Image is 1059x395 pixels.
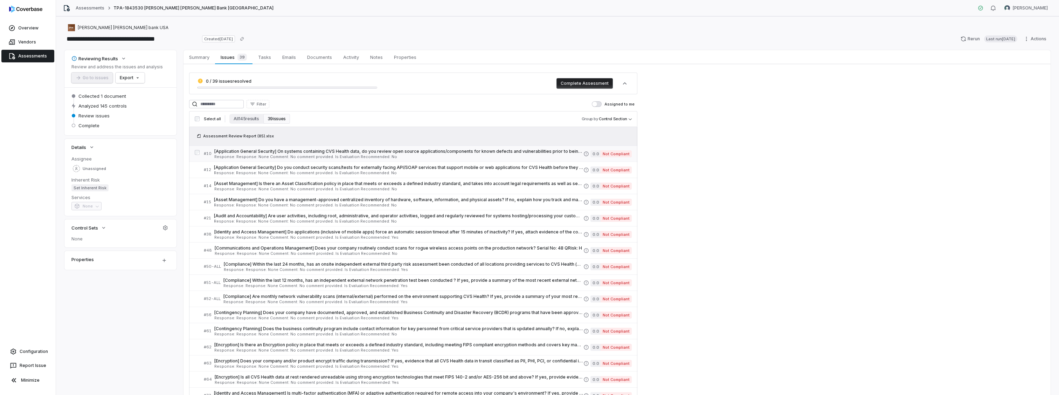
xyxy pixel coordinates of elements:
span: # 15 [204,199,211,205]
label: Assigned to me [592,101,635,107]
span: # 48 [204,248,212,253]
span: Set Inherent Risk [71,184,109,191]
span: Unassigned [83,166,106,171]
span: Response: Response: None Comment: No comment provided. Is Evaluation Recommended: Yes [223,300,583,304]
a: Assessments [1,50,54,62]
span: 0.0 [590,360,601,367]
span: 0.0 [590,312,601,319]
button: RerunLast run[DATE] [956,34,1022,44]
span: Not Compliant [601,360,632,367]
a: Assessments [76,5,104,11]
span: 0.0 [590,183,601,190]
span: [Compliance] Within the last 24 months, has an onsite independent external third party risk asses... [224,261,583,267]
span: Group by [582,116,598,121]
span: Properties [391,53,419,62]
span: [PERSON_NAME] [1013,5,1048,11]
button: Control Sets [69,222,109,234]
img: logo-D7KZi-bG.svg [9,6,42,13]
a: #12[Application General Security] Do you conduct security scans/tests for externally facing API/S... [204,162,632,178]
span: # 38 [204,232,212,237]
span: 0.0 [590,231,601,238]
a: #48[Communications and Operations Management] Does your company routinely conduct scans for rogue... [204,243,632,258]
span: Response: Response: None Comment: No comment provided. Is Evaluation Recommended: Yes [223,284,583,288]
span: 0.0 [590,263,601,270]
img: Anthony Stasulli avatar [1004,5,1010,11]
span: Emails [279,53,299,62]
span: Summary [186,53,212,62]
span: [Asset Management] Is there an Asset Classification policy in place that meets or exceeds a defin... [214,181,583,186]
a: #51-ALL[Compliance] Within the last 12 months, has an independent external network penetration te... [204,275,632,291]
button: Filter [247,100,269,108]
span: Tasks [255,53,274,62]
span: Response: Response: None Comment: No comment provided. Is Evaluation Recommended: No [215,252,583,256]
button: Anthony Stasulli avatar[PERSON_NAME] [1000,3,1052,13]
span: [Encryption] Is there an Encryption policy in place that meets or exceeds a defined industry stan... [214,342,583,348]
span: [Audit and Accountability] Are user activities, including root, administrative, and operator acti... [214,213,583,219]
a: #15[Asset Management] Do you have a management-approved centralized inventory of hardware, softwa... [204,194,632,210]
div: Reviewing Results [71,55,118,62]
span: Collected 1 document [78,93,126,99]
span: # 64 [204,377,212,382]
span: Not Compliant [601,150,632,157]
span: 0.0 [590,166,601,173]
span: 0.0 [590,376,601,383]
span: Report Issue [20,363,46,368]
span: Response: Response: None Comment: No comment provided. Is Evaluation Recommended: Yes [214,316,583,320]
dt: Assignee [71,156,169,162]
span: Select all [204,116,221,122]
span: [Asset Management] Do you have a management-approved centralized inventory of hardware, software,... [214,197,583,203]
dt: Inherent Risk [71,177,169,183]
span: Not Compliant [601,263,632,270]
span: 0.0 [590,247,601,254]
a: #14[Asset Management] Is there an Asset Classification policy in place that meets or exceeds a de... [204,178,632,194]
span: Not Compliant [601,312,632,319]
button: Assigned to me [592,101,602,107]
a: Overview [1,22,54,34]
a: #63[Encryption] Does your company and/or product encrypt traffic during transmission? If yes, evi... [204,355,632,371]
button: Reviewing Results [69,52,129,65]
span: Activity [340,53,362,62]
span: Analyzed 145 controls [78,103,127,109]
span: Vendors [18,39,36,45]
span: 0.0 [590,199,601,206]
span: Response: Response: None Comment: No comment provided. Is Evaluation Recommended: No [214,219,583,223]
span: 0.0 [590,344,601,351]
span: [Contingency Planning] Does your company have documented, approved, and established Business Cont... [214,310,583,315]
a: #64[Encryption] Is all CVS Health data at rest rendered unreadable using strong encryption techno... [204,372,632,387]
span: 0.0 [590,328,601,335]
span: Not Compliant [601,199,632,206]
span: # 14 [204,183,212,189]
span: # 62 [204,345,212,350]
button: Report Issue [3,359,53,372]
span: Not Compliant [601,344,632,351]
span: TPA-1843530 [PERSON_NAME] [PERSON_NAME] Bank [GEOGRAPHIC_DATA] [113,5,273,11]
span: Filter [257,102,266,107]
button: Complete Assessment [556,78,613,89]
input: Select all [195,116,200,121]
span: # 21 [204,216,211,221]
p: Review and address the issues and analysis [71,64,163,70]
span: Response: Response: None Comment: No comment provided. Is Evaluation Recommended: Yes [214,348,583,352]
span: Not Compliant [601,183,632,190]
span: 0.0 [590,215,601,222]
span: [Compliance] Within the last 12 months, has an independent external network penetration test been... [223,278,583,283]
dt: Services [71,194,169,200]
span: Response: Response: None Comment: No comment provided. Is Evaluation Recommended: No [214,171,583,175]
button: 39 issues [263,114,290,124]
button: All 145 results [229,114,263,124]
span: Response: Response: None Comment: No comment provided. Is Evaluation Recommended: No [214,155,583,159]
span: Response: Response: None Comment: No comment provided. Is Evaluation Recommended: Yes [224,268,583,272]
span: [Encryption] Is all CVS Health data at rest rendered unreadable using strong encryption technolog... [215,374,583,380]
a: Configuration [3,345,53,358]
a: #52-ALL[Compliance] Are monthly network vulnerability scans (internal/external) performed on the ... [204,291,632,307]
span: Response: Response: None Comment: No comment provided. Is Evaluation Recommended: No [214,187,583,191]
a: #50-ALL[Compliance] Within the last 24 months, has an onsite independent external third party ris... [204,259,632,274]
span: 0.0 [590,295,601,302]
button: Details [69,141,97,154]
span: [Identity and Access Management] Do applications (inclusive of mobile apps) force an automatic se... [214,229,583,235]
span: # 61 [204,328,212,334]
a: Vendors [1,36,54,48]
span: 0.0 [590,150,601,157]
span: Assessment Review Report (85).xlsx [203,133,274,139]
span: [Compliance] Are monthly network vulnerability scans (internal/external) performed on the environ... [223,294,583,299]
